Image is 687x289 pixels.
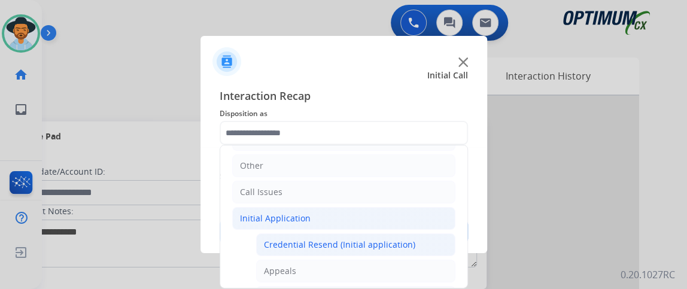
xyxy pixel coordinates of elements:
[427,69,468,81] span: Initial Call
[264,239,415,251] div: Credential Resend (Initial application)
[220,87,468,107] span: Interaction Recap
[220,107,468,121] span: Disposition as
[240,212,311,224] div: Initial Application
[240,186,282,198] div: Call Issues
[240,160,263,172] div: Other
[621,267,675,282] p: 0.20.1027RC
[212,47,241,76] img: contactIcon
[264,265,296,277] div: Appeals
